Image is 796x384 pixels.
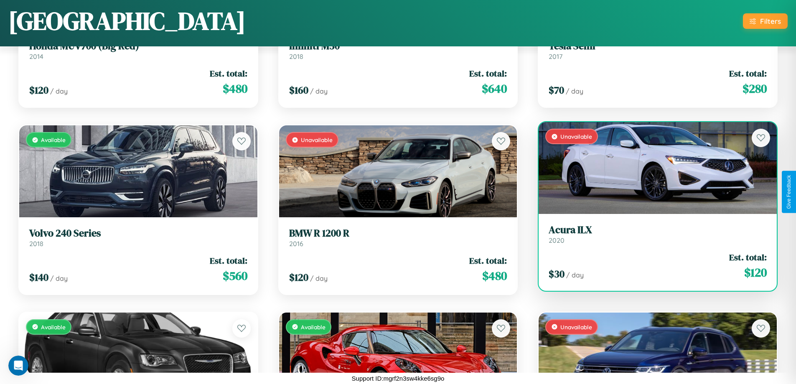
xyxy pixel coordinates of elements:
h3: Volvo 240 Series [29,227,247,239]
span: / day [310,87,328,95]
span: Available [41,323,66,331]
span: $ 30 [549,267,565,281]
span: $ 120 [289,270,308,284]
a: Tesla Semi2017 [549,40,767,61]
iframe: Intercom live chat [8,356,28,376]
span: Unavailable [301,136,333,143]
span: $ 140 [29,270,48,284]
span: $ 640 [482,80,507,97]
span: Est. total: [729,67,767,79]
h3: Infiniti M30 [289,40,507,52]
span: $ 480 [223,80,247,97]
span: / day [310,274,328,282]
span: 2017 [549,52,562,61]
p: Support ID: mgrf2n3sw4kke6sg9o [352,373,445,384]
span: $ 120 [29,83,48,97]
span: $ 70 [549,83,564,97]
span: Available [301,323,326,331]
h3: Honda MUV700 (Big Red) [29,40,247,52]
span: $ 560 [223,267,247,284]
span: Unavailable [560,323,592,331]
span: / day [50,274,68,282]
span: 2020 [549,236,565,244]
span: Est. total: [210,67,247,79]
button: Filters [743,13,788,29]
h3: BMW R 1200 R [289,227,507,239]
span: / day [566,271,584,279]
span: 2016 [289,239,303,248]
span: Est. total: [469,67,507,79]
span: Est. total: [729,251,767,263]
span: 2018 [29,239,43,248]
span: Est. total: [210,254,247,267]
h3: Acura ILX [549,224,767,236]
span: Est. total: [469,254,507,267]
a: Volvo 240 Series2018 [29,227,247,248]
h3: Tesla Semi [549,40,767,52]
span: $ 480 [482,267,507,284]
span: Available [41,136,66,143]
span: 2018 [289,52,303,61]
span: $ 120 [744,264,767,281]
a: BMW R 1200 R2016 [289,227,507,248]
span: Unavailable [560,133,592,140]
span: 2014 [29,52,43,61]
span: / day [566,87,583,95]
span: $ 160 [289,83,308,97]
div: Give Feedback [786,175,792,209]
span: / day [50,87,68,95]
a: Honda MUV700 (Big Red)2014 [29,40,247,61]
div: Filters [760,17,781,25]
h1: [GEOGRAPHIC_DATA] [8,4,246,38]
span: $ 280 [743,80,767,97]
a: Acura ILX2020 [549,224,767,244]
a: Infiniti M302018 [289,40,507,61]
